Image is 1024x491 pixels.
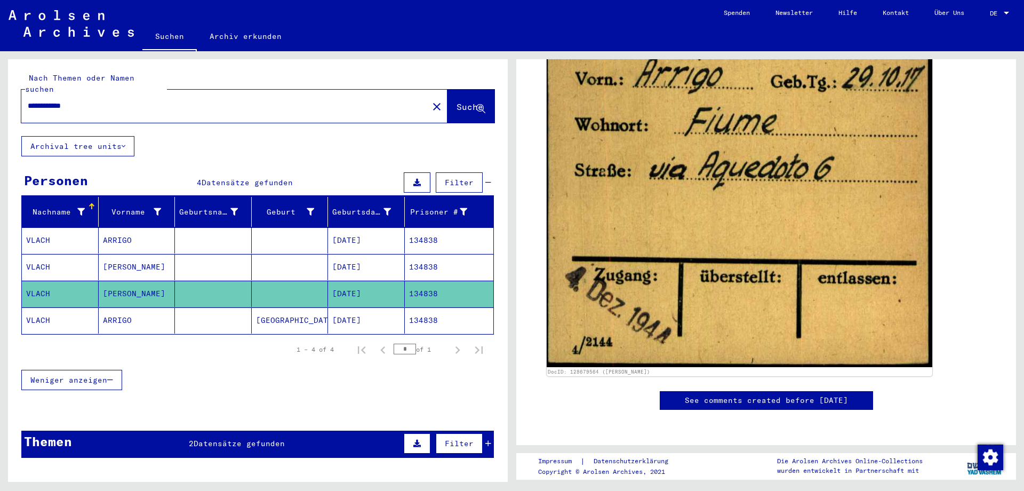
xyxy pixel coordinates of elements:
mat-cell: VLACH [22,227,99,254]
mat-header-cell: Prisoner # [405,197,494,227]
mat-cell: 134838 [405,281,494,307]
mat-cell: ARRIGO [99,227,175,254]
button: Archival tree units [21,136,134,156]
mat-cell: [DATE] [328,254,405,280]
mat-header-cell: Vorname [99,197,175,227]
div: Geburtsname [179,203,251,220]
mat-header-cell: Geburtsdatum [328,197,405,227]
mat-cell: [DATE] [328,307,405,334]
mat-label: Nach Themen oder Namen suchen [25,73,134,94]
img: yv_logo.png [965,453,1005,479]
span: DE [990,10,1002,17]
a: Datenschutzerklärung [585,456,681,467]
img: Zustimmung ändern [978,445,1003,470]
div: Geburtsdatum [332,207,391,218]
button: Weniger anzeigen [21,370,122,390]
div: Vorname [103,207,162,218]
div: Prisoner # [409,207,468,218]
button: Previous page [372,339,394,360]
mat-icon: close [430,100,443,113]
span: Datensätze gefunden [202,178,293,187]
button: Clear [426,96,447,117]
button: Last page [468,339,490,360]
p: Die Arolsen Archives Online-Collections [777,456,923,466]
mat-cell: [PERSON_NAME] [99,281,175,307]
div: Prisoner # [409,203,481,220]
p: Copyright © Arolsen Archives, 2021 [538,467,681,477]
span: 2 [189,439,194,448]
mat-header-cell: Geburt‏ [252,197,329,227]
div: Personen [24,171,88,190]
span: Filter [445,178,474,187]
span: Suche [457,101,483,112]
div: Nachname [26,207,85,218]
mat-cell: VLACH [22,281,99,307]
a: See comments created before [DATE] [685,395,848,406]
div: Geburtsname [179,207,238,218]
mat-cell: [DATE] [328,227,405,254]
div: Vorname [103,203,175,220]
mat-header-cell: Geburtsname [175,197,252,227]
a: Impressum [538,456,580,467]
div: 1 – 4 of 4 [297,345,334,354]
button: Next page [447,339,468,360]
mat-cell: [DATE] [328,281,405,307]
img: Arolsen_neg.svg [9,10,134,37]
button: First page [351,339,372,360]
mat-cell: [GEOGRAPHIC_DATA] [252,307,329,334]
button: Filter [436,172,483,193]
div: Zustimmung ändern [977,444,1003,470]
p: wurden entwickelt in Partnerschaft mit [777,466,923,476]
mat-cell: VLACH [22,307,99,334]
button: Filter [436,433,483,454]
mat-cell: 134838 [405,307,494,334]
button: Suche [447,90,494,123]
mat-cell: ARRIGO [99,307,175,334]
a: Suchen [142,23,197,51]
a: Archiv erkunden [197,23,294,49]
span: Datensätze gefunden [194,439,285,448]
div: Geburt‏ [256,207,315,218]
mat-cell: VLACH [22,254,99,280]
mat-cell: 134838 [405,227,494,254]
span: Weniger anzeigen [30,375,107,385]
div: Themen [24,432,72,451]
div: | [538,456,681,467]
span: Filter [445,439,474,448]
mat-cell: [PERSON_NAME] [99,254,175,280]
div: Nachname [26,203,98,220]
div: Geburt‏ [256,203,328,220]
mat-header-cell: Nachname [22,197,99,227]
mat-cell: 134838 [405,254,494,280]
div: of 1 [394,344,447,354]
div: Geburtsdatum [332,203,404,220]
span: 4 [197,178,202,187]
a: DocID: 128679564 ([PERSON_NAME]) [548,369,650,375]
